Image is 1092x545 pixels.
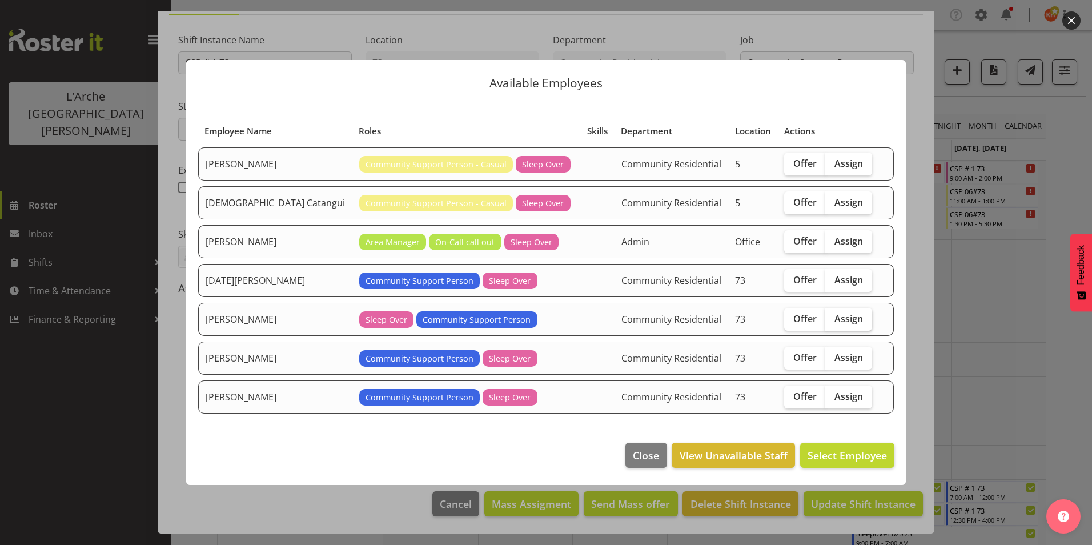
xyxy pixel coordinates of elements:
[621,125,672,138] span: Department
[621,235,649,248] span: Admin
[522,158,564,171] span: Sleep Over
[793,391,817,402] span: Offer
[1070,234,1092,311] button: Feedback - Show survey
[423,314,531,326] span: Community Support Person
[198,303,352,336] td: [PERSON_NAME]
[735,274,745,287] span: 73
[621,352,721,364] span: Community Residential
[198,342,352,375] td: [PERSON_NAME]
[621,391,721,403] span: Community Residential
[366,236,420,249] span: Area Manager
[793,313,817,324] span: Offer
[587,125,608,138] span: Skills
[735,352,745,364] span: 73
[735,197,740,209] span: 5
[621,274,721,287] span: Community Residential
[198,264,352,297] td: [DATE][PERSON_NAME]
[834,158,863,169] span: Assign
[198,77,894,89] p: Available Employees
[735,391,745,403] span: 73
[366,314,407,326] span: Sleep Over
[511,236,552,249] span: Sleep Over
[834,313,863,324] span: Assign
[522,197,564,210] span: Sleep Over
[633,448,659,463] span: Close
[834,274,863,286] span: Assign
[489,352,531,365] span: Sleep Over
[735,313,745,326] span: 73
[489,391,531,404] span: Sleep Over
[198,380,352,414] td: [PERSON_NAME]
[204,125,272,138] span: Employee Name
[793,235,817,247] span: Offer
[834,352,863,363] span: Assign
[834,391,863,402] span: Assign
[621,197,721,209] span: Community Residential
[793,274,817,286] span: Offer
[435,236,495,249] span: On-Call call out
[625,443,667,468] button: Close
[359,125,381,138] span: Roles
[1058,511,1069,522] img: help-xxl-2.png
[672,443,794,468] button: View Unavailable Staff
[366,275,473,287] span: Community Support Person
[735,125,771,138] span: Location
[198,147,352,181] td: [PERSON_NAME]
[489,275,531,287] span: Sleep Over
[1076,245,1086,285] span: Feedback
[808,448,887,462] span: Select Employee
[735,158,740,170] span: 5
[793,197,817,208] span: Offer
[366,197,507,210] span: Community Support Person - Casual
[793,352,817,363] span: Offer
[800,443,894,468] button: Select Employee
[366,158,507,171] span: Community Support Person - Casual
[621,158,721,170] span: Community Residential
[735,235,760,248] span: Office
[793,158,817,169] span: Offer
[198,225,352,258] td: [PERSON_NAME]
[366,391,473,404] span: Community Support Person
[366,352,473,365] span: Community Support Person
[621,313,721,326] span: Community Residential
[834,197,863,208] span: Assign
[834,235,863,247] span: Assign
[198,186,352,219] td: [DEMOGRAPHIC_DATA] Catangui
[680,448,788,463] span: View Unavailable Staff
[784,125,815,138] span: Actions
